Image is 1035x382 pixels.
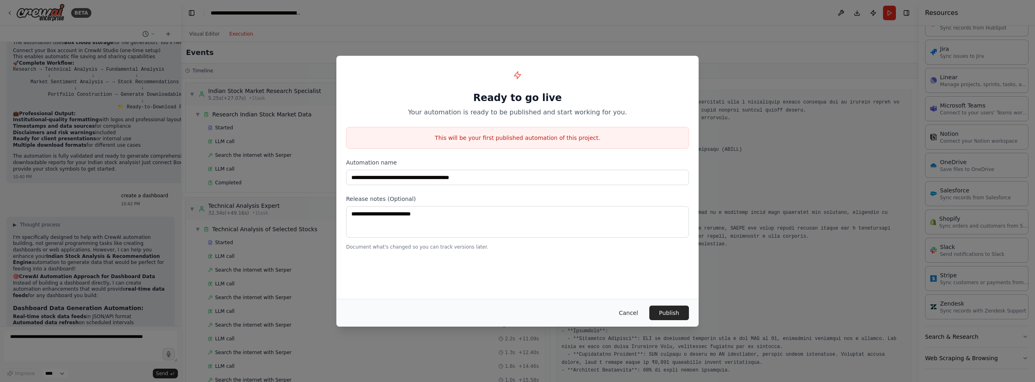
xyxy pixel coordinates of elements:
p: Document what's changed so you can track versions later. [346,244,689,250]
button: Publish [649,306,689,320]
label: Release notes (Optional) [346,195,689,203]
p: This will be your first published automation of this project. [346,134,689,142]
h1: Ready to go live [346,91,689,104]
p: Your automation is ready to be published and start working for you. [346,108,689,117]
label: Automation name [346,158,689,167]
button: Cancel [613,306,644,320]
